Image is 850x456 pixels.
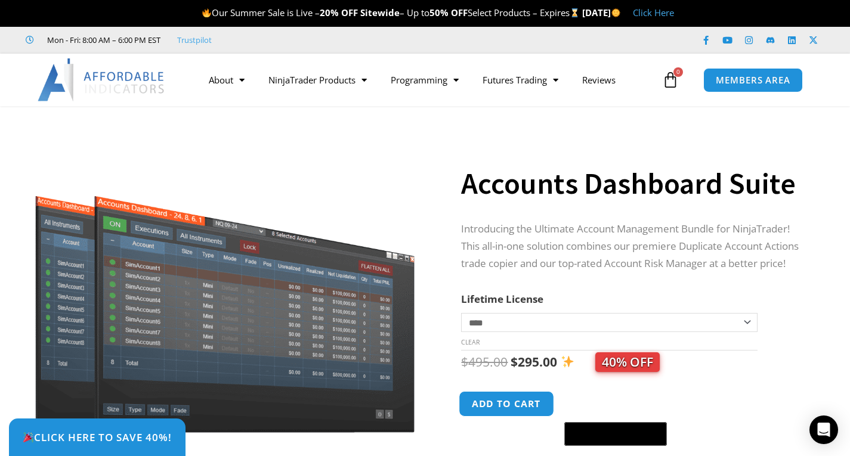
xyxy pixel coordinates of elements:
[511,353,518,370] span: $
[471,66,570,94] a: Futures Trading
[320,7,358,18] strong: 20% OFF
[809,415,838,444] div: Open Intercom Messenger
[197,66,659,94] nav: Menu
[673,67,683,77] span: 0
[461,353,468,370] span: $
[582,7,621,18] strong: [DATE]
[197,66,256,94] a: About
[461,338,480,346] a: Clear options
[511,353,557,370] bdi: 295.00
[633,7,674,18] a: Click Here
[9,418,186,456] a: 🎉Click Here to save 40%!
[379,66,471,94] a: Programming
[23,432,33,442] img: 🎉
[611,8,620,17] img: 🌞
[461,292,543,306] label: Lifetime License
[644,63,697,97] a: 0
[459,391,555,417] button: Add to cart
[38,58,166,101] img: LogoAI | Affordable Indicators – NinjaTrader
[44,33,160,47] span: Mon - Fri: 8:00 AM – 6:00 PM EST
[716,76,790,85] span: MEMBERS AREA
[23,432,172,442] span: Click Here to save 40%!
[570,8,579,17] img: ⌛
[256,66,379,94] a: NinjaTrader Products
[202,7,582,18] span: Our Summer Sale is Live – – Up to Select Products – Expires
[360,7,400,18] strong: Sitewide
[461,353,508,370] bdi: 495.00
[703,68,803,92] a: MEMBERS AREA
[202,8,211,17] img: 🔥
[562,390,669,418] iframe: Secure express checkout frame
[461,221,809,272] p: Introducing the Ultimate Account Management Bundle for NinjaTrader! This all-in-one solution comb...
[595,352,660,372] span: 40% OFF
[177,33,212,47] a: Trustpilot
[429,7,468,18] strong: 50% OFF
[461,163,809,204] h1: Accounts Dashboard Suite
[561,355,574,368] img: ✨
[570,66,628,94] a: Reviews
